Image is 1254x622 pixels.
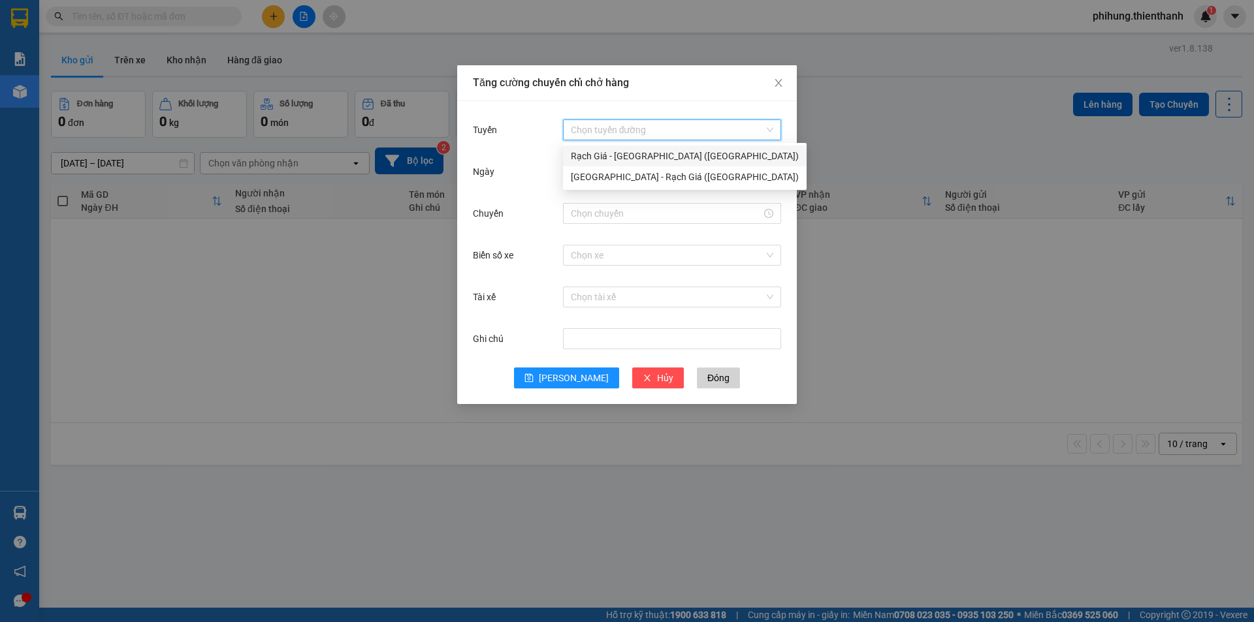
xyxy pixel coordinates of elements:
[514,367,619,388] button: save[PERSON_NAME]
[473,250,520,260] label: Biển số xe
[473,292,502,302] label: Tài xế
[571,245,764,265] input: Biển số xe
[571,206,762,221] input: Chuyến
[571,287,764,307] input: Tài xế
[571,170,799,184] div: [GEOGRAPHIC_DATA] - Rạch Giá ([GEOGRAPHIC_DATA])
[563,328,781,349] input: Ghi chú
[539,371,609,385] span: [PERSON_NAME]
[473,334,510,344] label: Ghi chú
[632,367,684,388] button: closeHủy
[524,373,534,384] span: save
[773,78,784,88] span: close
[473,125,504,135] label: Tuyến
[707,371,730,385] span: Đóng
[473,166,501,177] label: Ngày
[563,166,807,187] div: Sài Gòn - Rạch Giá (Hàng Hoá)
[571,149,799,163] div: Rạch Giá - [GEOGRAPHIC_DATA] ([GEOGRAPHIC_DATA])
[473,208,510,219] label: Chuyến
[760,65,797,102] button: Close
[563,146,807,166] div: Rạch Giá - Sài Gòn (Hàng Hoá)
[473,76,781,90] div: Tăng cường chuyến chỉ chở hàng
[657,371,673,385] span: Hủy
[697,367,740,388] button: Đóng
[643,373,652,384] span: close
